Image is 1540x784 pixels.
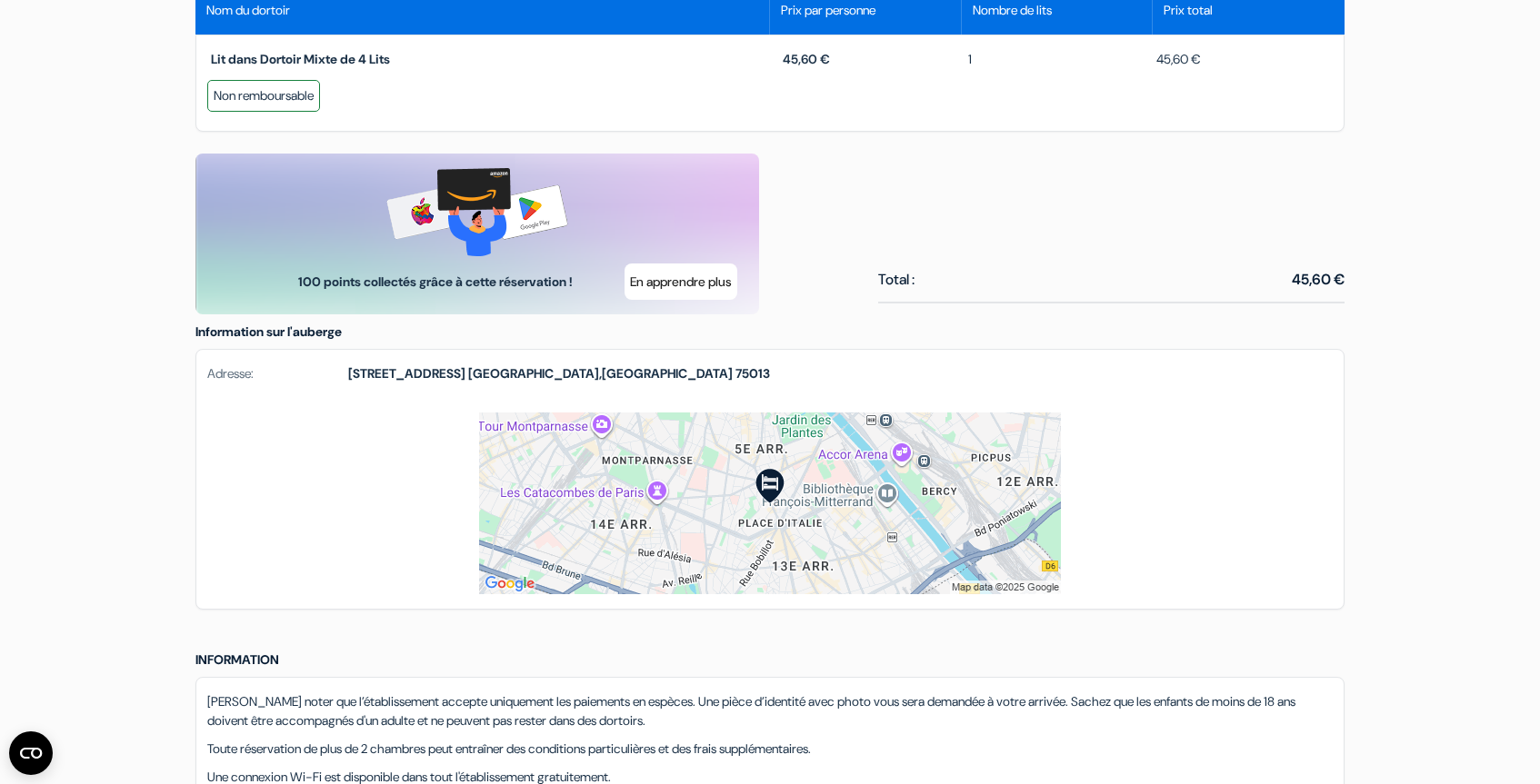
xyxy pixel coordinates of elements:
span: [GEOGRAPHIC_DATA] [468,365,599,382]
span: 1 [957,50,972,69]
span: [GEOGRAPHIC_DATA] [602,365,733,382]
img: gift-card-banner.png [386,168,569,256]
span: Nom du dortoir [206,1,290,20]
p: [PERSON_NAME] noter que l’établissement accepte uniquement les paiements en espèces. Une pièce d’... [207,692,1333,730]
span: Prix total [1164,1,1213,20]
span: 100 points collectés grâce à cette réservation ! [295,273,575,292]
strong: , [348,364,770,383]
span: Information sur l'auberge [195,323,342,340]
div: Non remboursable [207,80,320,112]
span: 75013 [735,365,770,382]
span: [STREET_ADDRESS] [348,365,465,382]
span: Information [195,651,279,668]
img: staticmap [479,412,1061,594]
p: Toute réservation de plus de 2 chambres peut entraîner des conditions particulières et des frais ... [207,739,1333,759]
span: 45,60 € [1292,269,1345,291]
button: En apprendre plus [625,263,737,300]
span: Nombre de lits [973,1,1052,20]
span: Prix par personne [781,1,875,20]
span: Total : [878,269,915,291]
span: Lit dans Dortoir Mixte de 4 Lits [211,51,390,67]
button: Open CMP widget [9,731,53,775]
span: Adresse: [207,364,348,383]
span: 45,60 € [1145,50,1201,69]
span: 45,60 € [783,51,830,67]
